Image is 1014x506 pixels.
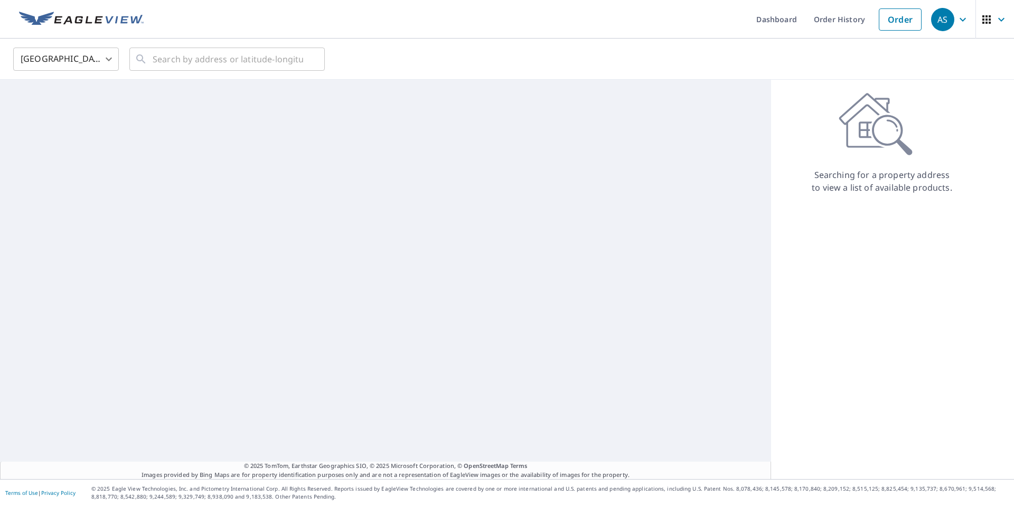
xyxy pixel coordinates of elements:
[41,489,76,496] a: Privacy Policy
[13,44,119,74] div: [GEOGRAPHIC_DATA]
[5,489,38,496] a: Terms of Use
[19,12,144,27] img: EV Logo
[931,8,954,31] div: AS
[153,44,303,74] input: Search by address or latitude-longitude
[811,168,953,194] p: Searching for a property address to view a list of available products.
[5,490,76,496] p: |
[464,462,508,470] a: OpenStreetMap
[510,462,528,470] a: Terms
[879,8,922,31] a: Order
[91,485,1009,501] p: © 2025 Eagle View Technologies, Inc. and Pictometry International Corp. All Rights Reserved. Repo...
[244,462,528,471] span: © 2025 TomTom, Earthstar Geographics SIO, © 2025 Microsoft Corporation, ©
